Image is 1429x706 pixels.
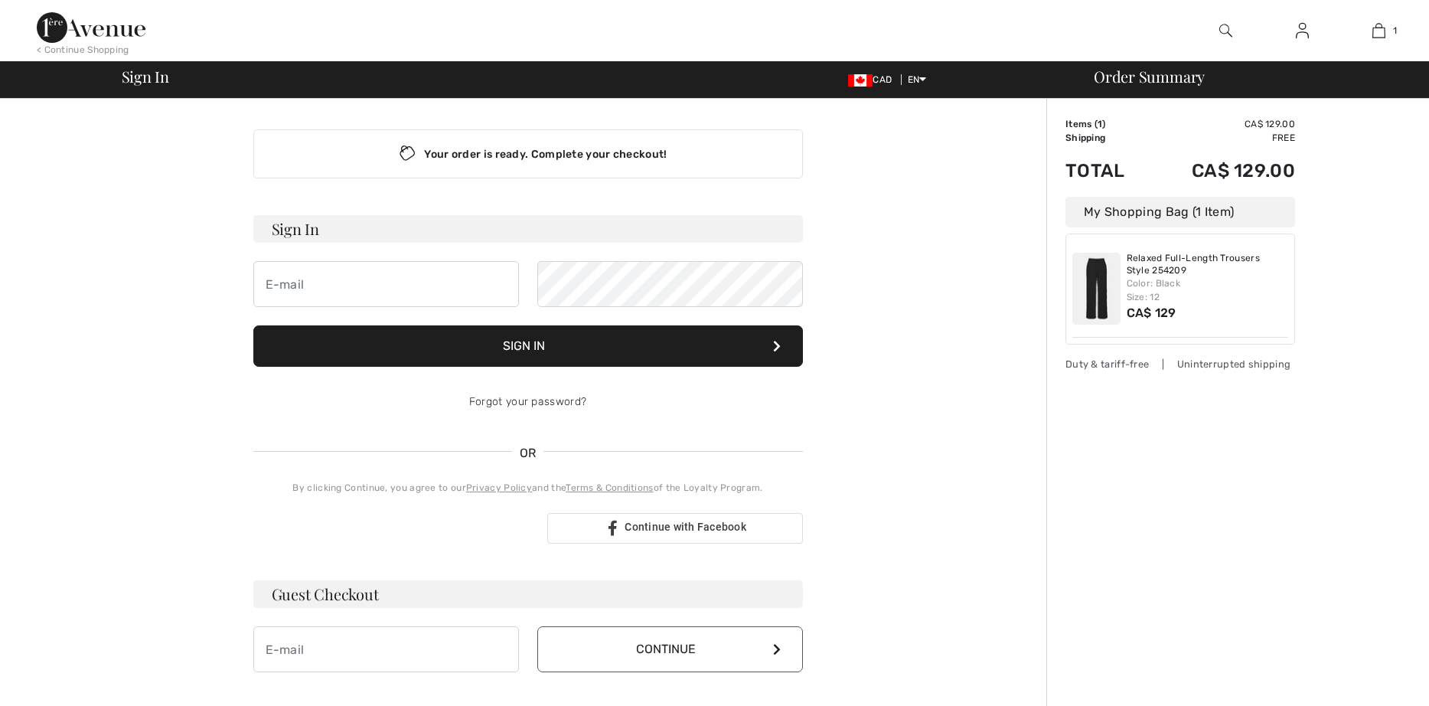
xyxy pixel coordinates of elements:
[253,626,519,672] input: E-mail
[253,261,519,307] input: E-mail
[1114,15,1414,225] iframe: Sign in with Google Dialog
[1127,276,1289,304] div: Color: Black Size: 12
[37,43,129,57] div: < Continue Shopping
[848,74,873,87] img: Canadian Dollar
[37,12,145,43] img: 1ère Avenue
[122,69,169,84] span: Sign In
[908,74,927,85] span: EN
[253,481,803,495] div: By clicking Continue, you agree to our and the of the Loyalty Program.
[253,215,803,243] h3: Sign In
[246,512,543,545] iframe: Sign in with Google Button
[469,395,586,408] a: Forgot your password?
[1075,69,1420,84] div: Order Summary
[1098,119,1102,129] span: 1
[1072,253,1121,325] img: Relaxed Full-Length Trousers Style 254209
[1127,253,1289,276] a: Relaxed Full-Length Trousers Style 254209
[253,129,803,178] div: Your order is ready. Complete your checkout!
[253,580,803,608] h3: Guest Checkout
[1065,145,1149,197] td: Total
[253,325,803,367] button: Sign In
[537,626,803,672] button: Continue
[512,444,544,462] span: OR
[1127,306,1176,320] span: CA$ 129
[466,482,532,493] a: Privacy Policy
[1065,131,1149,145] td: Shipping
[1065,197,1295,227] div: My Shopping Bag (1 Item)
[253,512,535,545] div: Sign in with Google. Opens in new tab
[625,521,746,533] span: Continue with Facebook
[1065,357,1295,371] div: Duty & tariff-free | Uninterrupted shipping
[547,513,803,544] a: Continue with Facebook
[566,482,653,493] a: Terms & Conditions
[1065,117,1149,131] td: Items ( )
[848,74,898,85] span: CAD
